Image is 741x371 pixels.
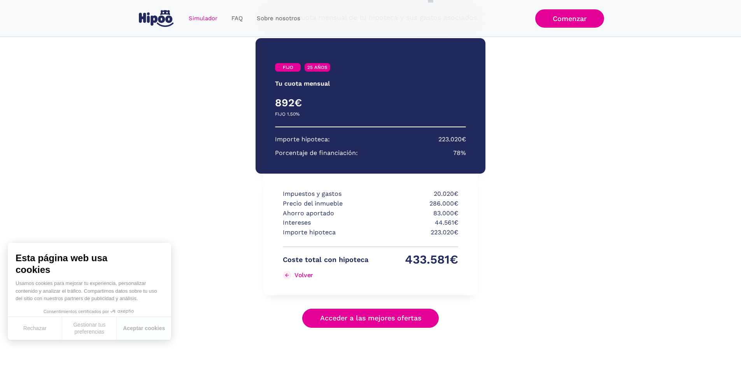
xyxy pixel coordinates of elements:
[438,135,466,144] p: 223.020€
[302,309,439,328] a: Acceder a las mejores ofertas
[305,63,330,72] a: 25 AÑOS
[373,199,458,209] p: 286.000€
[250,11,307,26] a: Sobre nosotros
[535,9,604,28] a: Comenzar
[196,30,546,343] div: Simulador Form success
[275,79,330,89] p: Tu cuota mensual
[373,255,458,265] p: 433.581€
[373,209,458,218] p: 83.000€
[283,269,368,281] a: Volver
[373,189,458,199] p: 20.020€
[182,11,224,26] a: Simulador
[224,11,250,26] a: FAQ
[373,218,458,228] p: 44.561€
[373,228,458,237] p: 223.020€
[275,135,330,144] p: Importe hipoteca:
[283,189,368,199] p: Impuestos y gastos
[283,218,368,228] p: Intereses
[275,63,301,72] a: FIJO
[137,7,175,30] a: home
[275,96,371,109] h4: 892€
[283,199,368,209] p: Precio del inmueble
[275,109,300,119] p: FIJO 1.50%
[453,148,466,158] p: 78%
[283,255,368,265] p: Coste total con hipoteca
[294,271,313,279] div: Volver
[283,228,368,237] p: Importe hipoteca
[275,148,358,158] p: Porcentaje de financiación:
[283,209,368,218] p: Ahorro aportado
